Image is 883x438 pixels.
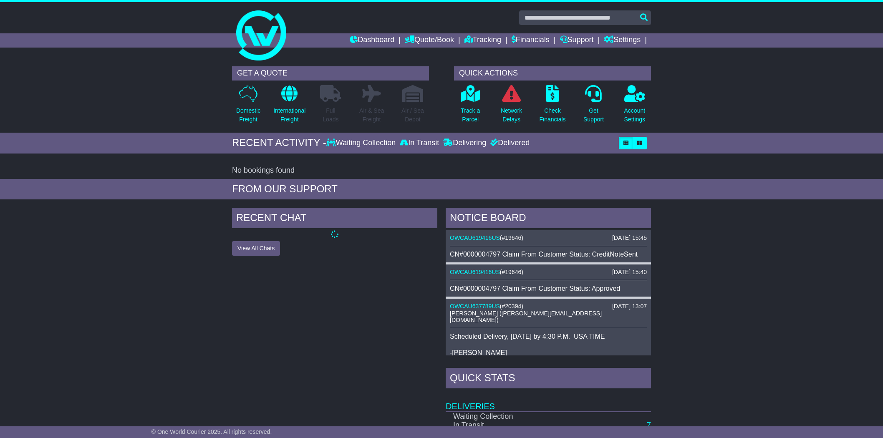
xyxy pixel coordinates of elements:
div: ( ) [450,303,647,310]
span: [PERSON_NAME] ([PERSON_NAME][EMAIL_ADDRESS][DOMAIN_NAME]) [450,310,602,324]
div: RECENT CHAT [232,208,437,230]
p: Domestic Freight [236,106,260,124]
a: AccountSettings [624,85,646,128]
p: Check Financials [540,106,566,124]
div: Delivering [441,138,488,148]
td: Deliveries [446,390,651,412]
div: QUICK ACTIONS [454,66,651,81]
a: Track aParcel [460,85,480,128]
a: Tracking [464,33,501,48]
td: Waiting Collection [446,412,570,421]
a: 7 [647,421,651,429]
div: CN#0000004797 Claim From Customer Status: Approved [450,284,647,292]
span: © One World Courier 2025. All rights reserved. [151,428,272,435]
div: FROM OUR SUPPORT [232,183,651,195]
p: Track a Parcel [461,106,480,124]
a: DomesticFreight [236,85,261,128]
div: CN#0000004797 Claim From Customer Status: CreditNoteSent [450,250,647,258]
div: NOTICE BOARD [446,208,651,230]
a: InternationalFreight [273,85,306,128]
div: Waiting Collection [326,138,398,148]
div: ( ) [450,269,647,276]
a: OWCAU637789US [450,303,500,310]
div: Quick Stats [446,368,651,390]
p: Network Delays [501,106,522,124]
p: International Freight [273,106,305,124]
div: [DATE] 13:07 [612,303,647,310]
div: ( ) [450,234,647,242]
p: Full Loads [320,106,341,124]
div: No bookings found [232,166,651,175]
a: OWCAU619416US [450,234,500,241]
div: Delivered [488,138,530,148]
p: Scheduled Delivery, [DATE] by 4:30 P.M. USA TIME -[PERSON_NAME] [450,332,647,357]
a: GetSupport [583,85,604,128]
div: In Transit [398,138,441,148]
td: In Transit [446,421,570,430]
a: Support [560,33,594,48]
div: GET A QUOTE [232,66,429,81]
button: View All Chats [232,241,280,256]
span: #19646 [502,234,522,241]
p: Air / Sea Depot [401,106,424,124]
p: Get Support [583,106,604,124]
a: Quote/Book [405,33,454,48]
a: Dashboard [350,33,394,48]
span: #19646 [502,269,522,275]
div: [DATE] 15:40 [612,269,647,276]
a: Financials [512,33,550,48]
a: NetworkDelays [500,85,522,128]
span: #20394 [502,303,522,310]
a: CheckFinancials [539,85,566,128]
div: [DATE] 15:45 [612,234,647,242]
a: Settings [604,33,641,48]
p: Air & Sea Freight [359,106,384,124]
div: RECENT ACTIVITY - [232,137,326,149]
p: Account Settings [624,106,646,124]
a: OWCAU619416US [450,269,500,275]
